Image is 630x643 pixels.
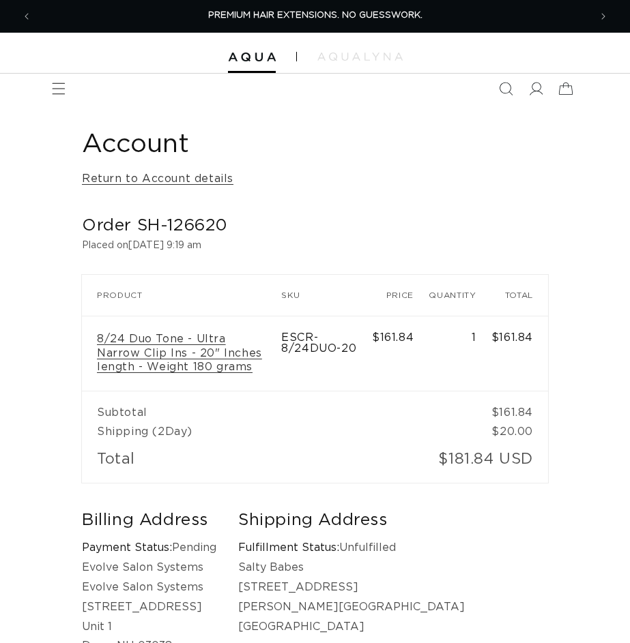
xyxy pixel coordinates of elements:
th: SKU [281,275,372,316]
td: Shipping (2Day) [82,422,491,441]
summary: Menu [44,74,74,104]
p: Salty Babes [STREET_ADDRESS] [PERSON_NAME][GEOGRAPHIC_DATA] [GEOGRAPHIC_DATA] [238,558,465,636]
td: ESCR-8/24DUO-20 [281,316,372,391]
span: PREMIUM HAIR EXTENSIONS. NO GUESSWORK. [208,11,423,20]
h2: Shipping Address [238,510,465,531]
a: Return to Account details [82,169,233,189]
img: Aqua Hair Extensions [228,53,276,62]
td: $161.84 [491,391,548,422]
summary: Search [491,74,521,104]
p: Unfulfilled [238,538,465,558]
p: Pending [82,538,216,558]
p: Placed on [82,237,548,254]
th: Total [491,275,548,316]
td: $20.00 [491,422,548,441]
td: $181.84 USD [429,441,548,483]
th: Product [82,275,281,316]
button: Next announcement [588,1,618,31]
td: $161.84 [491,316,548,391]
td: Subtotal [82,391,491,422]
span: $161.84 [372,332,414,343]
th: Quantity [429,275,491,316]
time: [DATE] 9:19 am [128,241,201,250]
strong: Payment Status: [82,542,172,553]
td: 1 [429,316,491,391]
h2: Order SH-126620 [82,215,548,237]
h2: Billing Address [82,510,216,531]
td: Total [82,441,429,483]
strong: Fulfillment Status: [238,542,339,553]
button: Previous announcement [12,1,42,31]
h1: Account [82,128,548,162]
a: 8/24 Duo Tone - Ultra Narrow Clip Ins - 20" Inches length - Weight 180 grams [97,332,266,374]
th: Price [372,275,429,316]
img: aqualyna.com [317,53,403,61]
